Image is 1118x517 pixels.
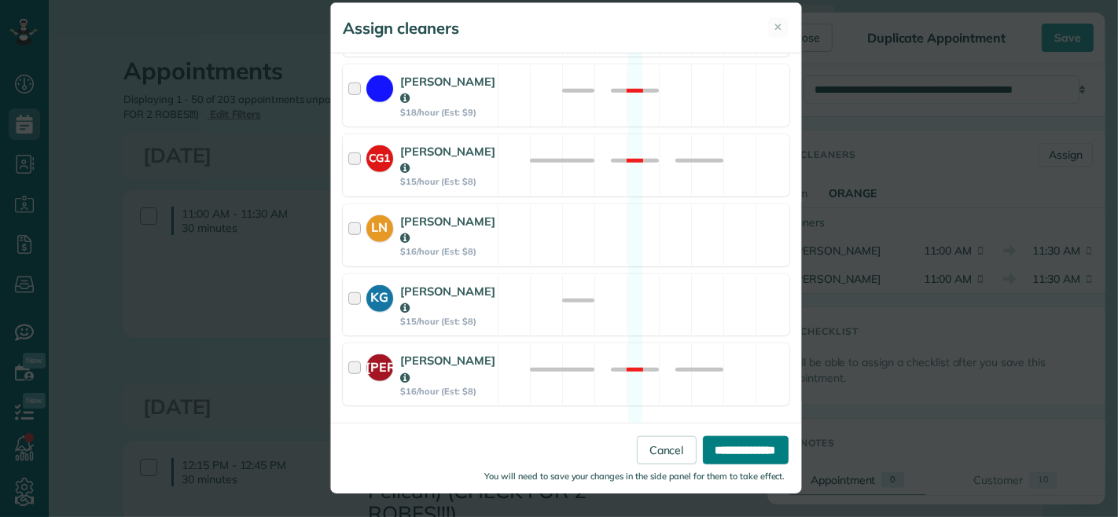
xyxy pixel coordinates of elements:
strong: $15/hour (Est: $8) [401,176,496,187]
strong: $16/hour (Est: $8) [401,386,496,397]
small: You will need to save your changes in the side panel for them to take effect. [485,470,785,481]
strong: CG1 [366,145,393,167]
strong: $16/hour (Est: $8) [401,246,496,257]
strong: KG [366,285,393,307]
strong: [PERSON_NAME] [401,353,496,384]
strong: $15/hour (Est: $8) [401,316,496,327]
a: Cancel [637,435,697,464]
span: ✕ [774,20,783,35]
strong: [PERSON_NAME] [401,214,496,245]
strong: [PERSON_NAME] [401,144,496,175]
strong: [PERSON_NAME] [401,284,496,315]
strong: [PERSON_NAME] [401,74,496,105]
strong: LN [366,215,393,237]
strong: $18/hour (Est: $9) [401,107,496,118]
strong: [PERSON_NAME] [366,354,393,376]
h5: Assign cleaners [344,17,460,39]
